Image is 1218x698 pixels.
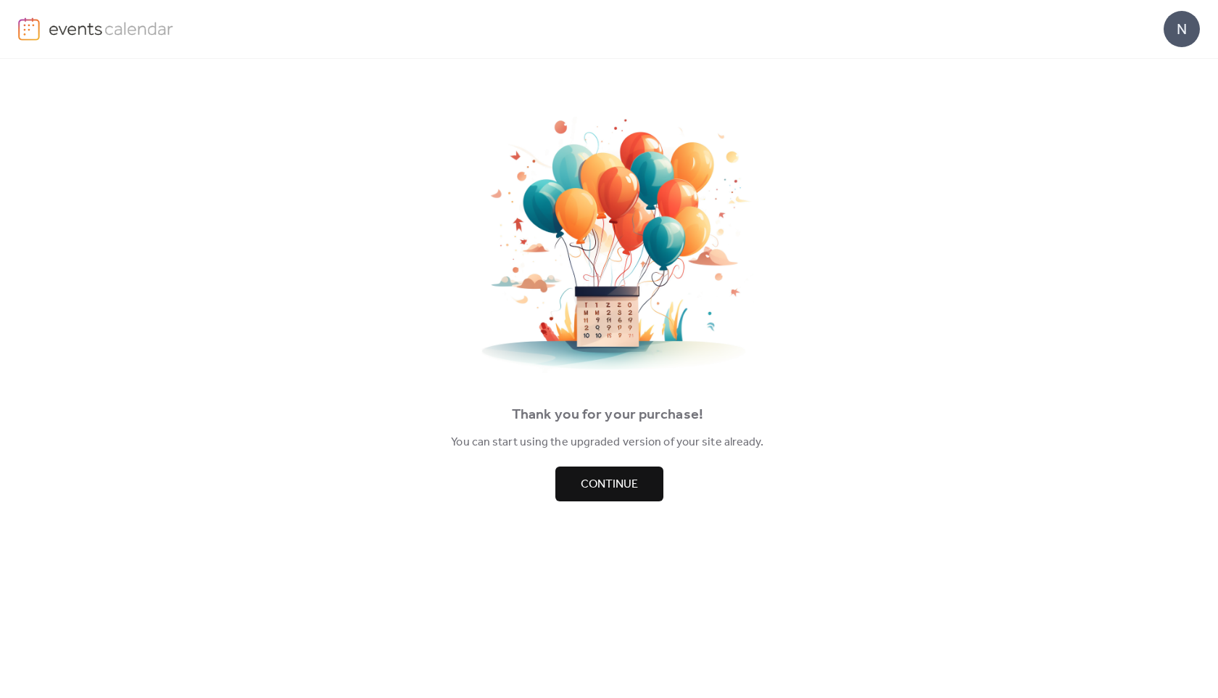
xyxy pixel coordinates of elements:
button: Continue [555,467,663,501]
div: Thank you for your purchase! [22,403,1193,427]
img: logo-type [49,17,174,39]
img: logo [18,17,40,41]
div: N [1164,11,1200,47]
img: thankyou.png [464,117,754,373]
span: Continue [581,476,638,493]
div: You can start using the upgraded version of your site already. [22,434,1193,451]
